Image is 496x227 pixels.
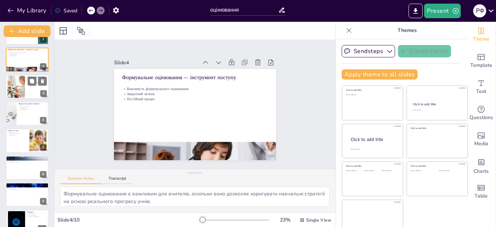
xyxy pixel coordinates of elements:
[60,187,330,207] textarea: Формувальне оцінювання є важливим для вчителів, оскільки воно дозволяє коригувати навчальні страт...
[77,27,85,35] span: Position
[8,55,46,56] p: Постійний процес
[8,189,46,190] p: Зворотний зв'язок
[351,136,397,142] div: Click to add title
[276,216,294,223] div: 23 %
[8,187,46,189] p: Обговорення
[8,134,27,136] p: Мовні засоби
[27,213,46,214] p: Розвиток учнів
[470,61,492,69] span: Template
[40,90,47,97] div: 5
[8,162,46,163] p: Комунікативні навички
[19,106,46,108] p: Підвищення мотивації
[124,79,269,99] p: Важливість формувального оцінювання
[476,88,486,96] span: Text
[8,157,46,159] p: Важливість культури мовлення
[346,165,398,167] div: Click to add title
[467,100,496,126] div: Get real-time input from your audience
[40,36,46,42] div: 3
[424,4,460,18] button: Present
[57,216,199,223] div: Slide 4 / 10
[40,117,46,123] div: 6
[55,7,77,14] div: Saved
[467,22,496,48] div: Change the overall theme
[27,215,46,217] p: Інструмент для навчання
[101,176,134,184] button: Transcript
[408,4,423,18] button: Export to PowerPoint
[351,148,397,150] div: Click to add body
[27,79,47,81] p: Самооцінювання
[398,45,451,57] button: Create theme
[467,74,496,100] div: Add text boxes
[473,4,486,18] button: Р Ф
[8,184,46,186] p: ДЯКУЮ ЗА УВАГУ!
[411,170,434,172] div: Click to add text
[125,66,271,89] p: Формувальне оцінювання — інструмент поступу
[8,160,46,162] p: Роль учителів
[8,130,27,132] p: Я вмію / Я знаю
[346,89,398,92] div: Click to add title
[38,77,47,85] button: Delete Slide
[355,22,459,39] p: Themes
[346,170,362,172] div: Click to add text
[8,186,46,187] p: Запитання
[412,109,461,111] div: Click to add text
[342,45,395,57] button: Sendsteps
[27,211,46,213] p: Підсумки
[27,82,47,83] p: Зворотний зв'язок для вчителів
[19,108,46,109] p: Залучення учнів
[40,63,46,70] div: 4
[474,140,488,148] span: Media
[6,183,49,207] div: 9
[6,48,49,72] div: 4
[123,89,268,109] p: Постійний процес
[8,132,27,133] p: Самооцінка
[40,144,46,151] div: 7
[306,217,331,223] span: Single View
[27,214,46,216] p: Самоусвідомлення
[5,5,49,16] button: My Library
[467,126,496,153] div: Add images, graphics, shapes or video
[411,127,463,130] div: Click to add title
[473,4,486,17] div: Р Ф
[382,170,398,172] div: Click to add text
[8,54,46,55] p: Зворотний зв'язок
[8,159,46,160] p: Ефективне спілкування
[439,170,462,172] div: Click to add text
[118,51,202,66] div: Slide 4
[413,102,461,106] div: Click to add title
[8,133,27,135] p: Відповідальність учнів
[4,25,50,37] button: Add slide
[27,81,47,82] p: Розвиток навичок
[8,52,46,54] p: Важливість формувального оцінювання
[6,129,49,153] div: 7
[475,192,488,200] span: Table
[210,5,278,15] input: Insert title
[342,69,418,80] button: Apply theme to all slides
[467,179,496,205] div: Add a table
[19,109,46,110] p: Зрозумілі критерії
[364,170,380,172] div: Click to add text
[8,49,46,51] p: Формувальне оцінювання — інструмент поступу
[123,84,269,104] p: Зворотний зв'язок
[6,102,49,126] div: 6
[473,167,489,175] span: Charts
[60,176,101,184] button: Speaker Notes
[473,35,489,43] span: Theme
[28,77,36,85] button: Duplicate Slide
[27,76,47,78] p: Чек-лист учня для 5-го класу
[40,171,46,178] div: 8
[57,25,69,37] div: Layout
[411,165,463,167] div: Click to add title
[40,198,46,204] div: 9
[6,156,49,180] div: 8
[467,48,496,74] div: Add ready made slides
[19,103,46,105] p: Критерії як інструмент мотивації
[467,153,496,179] div: Add charts and graphs
[5,74,49,99] div: 5
[469,114,493,122] span: Questions
[346,94,398,96] div: Click to add text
